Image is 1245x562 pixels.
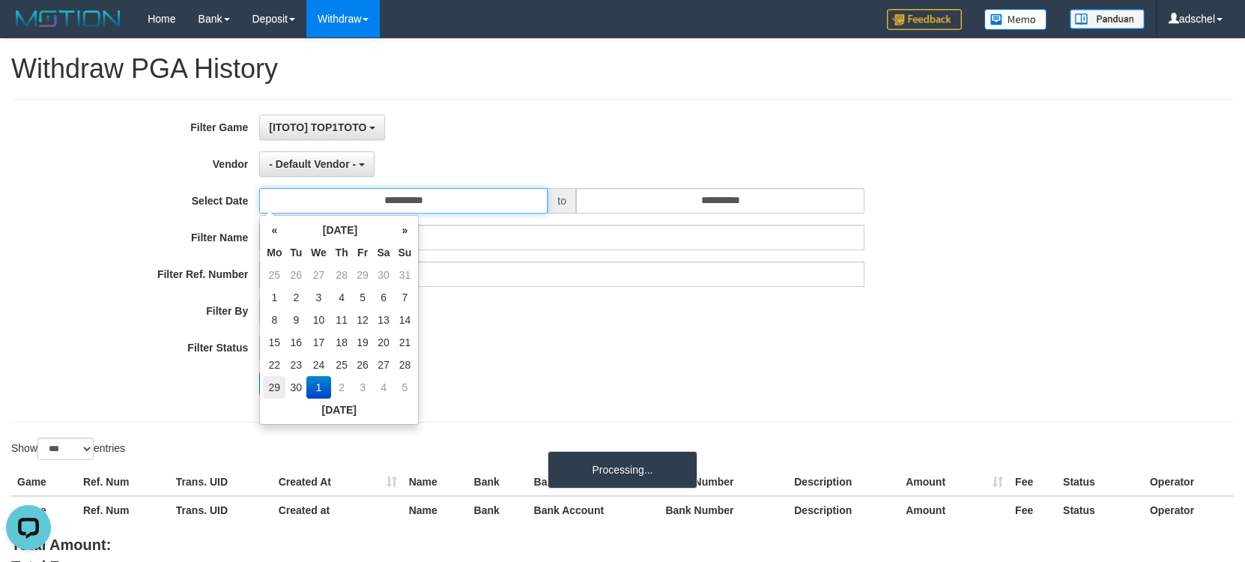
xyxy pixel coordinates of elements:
[394,241,415,264] th: Su
[285,241,306,264] th: Tu
[331,331,353,354] td: 18
[11,7,125,30] img: MOTION_logo.png
[273,496,403,524] th: Created at
[373,264,395,286] td: 30
[285,219,394,241] th: [DATE]
[331,241,353,264] th: Th
[273,468,403,496] th: Created At
[285,286,306,309] td: 2
[394,309,415,331] td: 14
[306,241,331,264] th: We
[263,241,285,264] th: Mo
[11,438,125,460] label: Show entries
[306,309,331,331] td: 10
[263,399,415,421] th: [DATE]
[306,286,331,309] td: 3
[788,496,900,524] th: Description
[331,286,353,309] td: 4
[331,309,353,331] td: 11
[269,121,366,133] span: [ITOTO] TOP1TOTO
[394,331,415,354] td: 21
[306,376,331,399] td: 1
[394,264,415,286] td: 31
[373,286,395,309] td: 6
[263,354,285,376] td: 22
[353,354,373,376] td: 26
[285,264,306,286] td: 26
[353,286,373,309] td: 5
[528,496,660,524] th: Bank Account
[306,331,331,354] td: 17
[1070,9,1145,29] img: panduan.png
[394,354,415,376] td: 28
[263,309,285,331] td: 8
[1144,468,1234,496] th: Operator
[306,354,331,376] td: 24
[528,468,660,496] th: Bank Account
[468,496,528,524] th: Bank
[11,496,77,524] th: Game
[468,468,528,496] th: Bank
[353,241,373,264] th: Fr
[331,354,353,376] td: 25
[263,264,285,286] td: 25
[306,264,331,286] td: 27
[1057,496,1144,524] th: Status
[353,309,373,331] td: 12
[353,376,373,399] td: 3
[900,496,1009,524] th: Amount
[548,188,576,214] span: to
[285,376,306,399] td: 30
[373,241,395,264] th: Sa
[373,331,395,354] td: 20
[659,496,788,524] th: Bank Number
[285,354,306,376] td: 23
[263,376,285,399] td: 29
[373,354,395,376] td: 27
[77,496,170,524] th: Ref. Num
[259,115,385,140] button: [ITOTO] TOP1TOTO
[788,468,900,496] th: Description
[170,496,273,524] th: Trans. UID
[77,468,170,496] th: Ref. Num
[285,331,306,354] td: 16
[887,9,962,30] img: Feedback.jpg
[394,286,415,309] td: 7
[263,331,285,354] td: 15
[353,264,373,286] td: 29
[403,496,468,524] th: Name
[1057,468,1144,496] th: Status
[373,309,395,331] td: 13
[37,438,94,460] select: Showentries
[11,54,1234,84] h1: Withdraw PGA History
[984,9,1047,30] img: Button%20Memo.svg
[263,219,285,241] th: «
[353,331,373,354] td: 19
[1144,496,1234,524] th: Operator
[6,6,51,51] button: Open LiveChat chat widget
[331,376,353,399] td: 2
[548,451,697,489] div: Processing...
[394,219,415,241] th: »
[403,468,468,496] th: Name
[1009,496,1057,524] th: Fee
[285,309,306,331] td: 9
[269,158,356,170] span: - Default Vendor -
[659,468,788,496] th: Bank Number
[331,264,353,286] td: 28
[259,151,375,177] button: - Default Vendor -
[373,376,395,399] td: 4
[170,468,273,496] th: Trans. UID
[1009,468,1057,496] th: Fee
[394,376,415,399] td: 5
[900,468,1009,496] th: Amount
[263,286,285,309] td: 1
[11,468,77,496] th: Game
